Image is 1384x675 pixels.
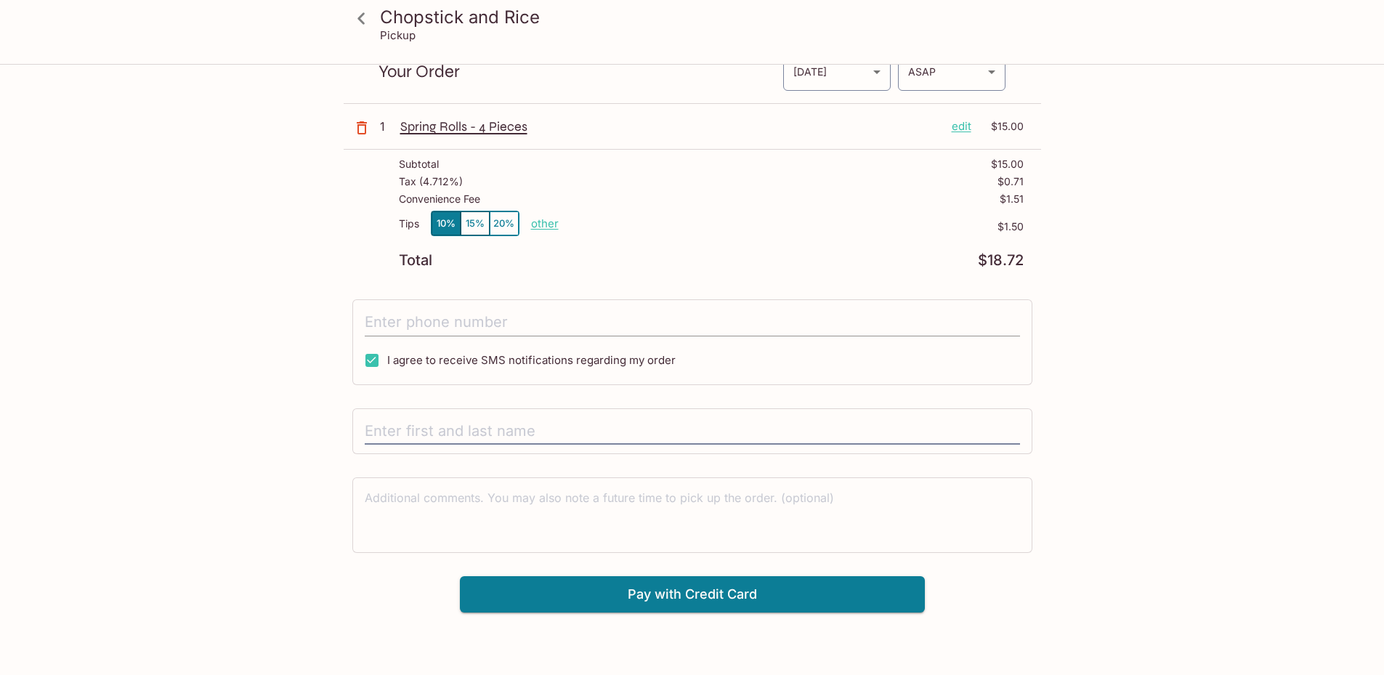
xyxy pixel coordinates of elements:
[399,193,480,205] p: Convenience Fee
[559,221,1024,233] p: $1.50
[991,158,1024,170] p: $15.00
[399,218,419,230] p: Tips
[379,65,782,78] p: Your Order
[432,211,461,235] button: 10%
[387,353,676,367] span: I agree to receive SMS notifications regarding my order
[399,176,463,187] p: Tax ( 4.712% )
[952,118,971,134] p: edit
[461,211,490,235] button: 15%
[380,28,416,42] p: Pickup
[380,6,1029,28] h3: Chopstick and Rice
[365,418,1020,445] input: Enter first and last name
[400,118,940,134] p: Spring Rolls - 4 Pieces
[1000,193,1024,205] p: $1.51
[460,576,925,613] button: Pay with Credit Card
[531,217,559,230] button: other
[365,309,1020,336] input: Enter phone number
[399,254,432,267] p: Total
[978,254,1024,267] p: $18.72
[380,118,394,134] p: 1
[783,52,891,91] div: [DATE]
[490,211,519,235] button: 20%
[898,52,1005,91] div: ASAP
[997,176,1024,187] p: $0.71
[399,158,439,170] p: Subtotal
[980,118,1024,134] p: $15.00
